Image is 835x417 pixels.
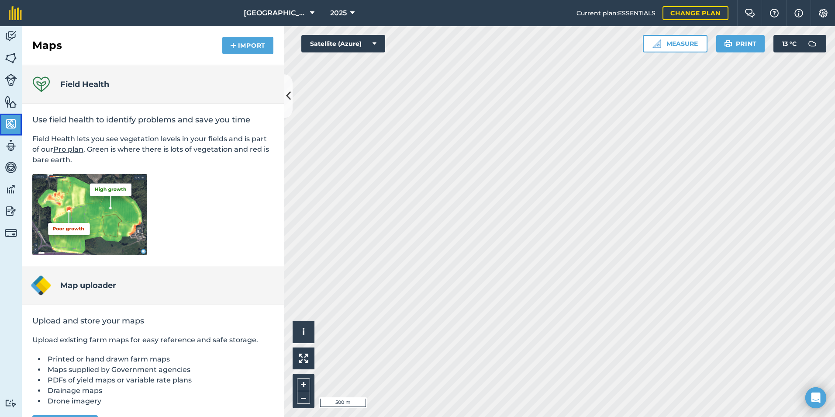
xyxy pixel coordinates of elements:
span: Current plan : ESSENTIALS [576,8,656,18]
p: Upload existing farm maps for easy reference and safe storage. [32,335,273,345]
li: Maps supplied by Government agencies [45,365,273,375]
img: Four arrows, one pointing top left, one top right, one bottom right and the last bottom left [299,354,308,363]
li: Drainage maps [45,386,273,396]
button: Print [716,35,765,52]
img: svg+xml;base64,PHN2ZyB4bWxucz0iaHR0cDovL3d3dy53My5vcmcvMjAwMC9zdmciIHdpZHRoPSI1NiIgaGVpZ2h0PSI2MC... [5,95,17,108]
button: – [297,391,310,404]
img: svg+xml;base64,PHN2ZyB4bWxucz0iaHR0cDovL3d3dy53My5vcmcvMjAwMC9zdmciIHdpZHRoPSIxOSIgaGVpZ2h0PSIyNC... [724,38,732,49]
h2: Maps [32,38,62,52]
button: Import [222,37,273,54]
img: A cog icon [818,9,828,17]
button: 13 °C [773,35,826,52]
a: Pro plan [53,145,83,153]
h2: Use field health to identify problems and save you time [32,115,273,125]
img: svg+xml;base64,PD94bWwgdmVyc2lvbj0iMS4wIiBlbmNvZGluZz0idXRmLTgiPz4KPCEtLSBHZW5lcmF0b3I6IEFkb2JlIE... [5,30,17,43]
img: svg+xml;base64,PD94bWwgdmVyc2lvbj0iMS4wIiBlbmNvZGluZz0idXRmLTgiPz4KPCEtLSBHZW5lcmF0b3I6IEFkb2JlIE... [5,205,17,218]
span: i [302,327,305,337]
img: svg+xml;base64,PD94bWwgdmVyc2lvbj0iMS4wIiBlbmNvZGluZz0idXRmLTgiPz4KPCEtLSBHZW5lcmF0b3I6IEFkb2JlIE... [5,74,17,86]
img: svg+xml;base64,PHN2ZyB4bWxucz0iaHR0cDovL3d3dy53My5vcmcvMjAwMC9zdmciIHdpZHRoPSIxNCIgaGVpZ2h0PSIyNC... [230,40,236,51]
h4: Map uploader [60,279,116,292]
li: Drone imagery [45,396,273,407]
button: Measure [643,35,707,52]
span: [GEOGRAPHIC_DATA] [244,8,307,18]
img: Map uploader logo [31,275,52,296]
h4: Field Health [60,78,109,90]
div: Open Intercom Messenger [805,387,826,408]
button: + [297,378,310,391]
img: svg+xml;base64,PD94bWwgdmVyc2lvbj0iMS4wIiBlbmNvZGluZz0idXRmLTgiPz4KPCEtLSBHZW5lcmF0b3I6IEFkb2JlIE... [5,183,17,196]
img: svg+xml;base64,PHN2ZyB4bWxucz0iaHR0cDovL3d3dy53My5vcmcvMjAwMC9zdmciIHdpZHRoPSI1NiIgaGVpZ2h0PSI2MC... [5,52,17,65]
img: A question mark icon [769,9,780,17]
img: svg+xml;base64,PHN2ZyB4bWxucz0iaHR0cDovL3d3dy53My5vcmcvMjAwMC9zdmciIHdpZHRoPSIxNyIgaGVpZ2h0PSIxNy... [794,8,803,18]
span: 2025 [330,8,347,18]
img: Two speech bubbles overlapping with the left bubble in the forefront [745,9,755,17]
p: Field Health lets you see vegetation levels in your fields and is part of our . Green is where th... [32,134,273,165]
img: fieldmargin Logo [9,6,22,20]
button: i [293,321,314,343]
img: svg+xml;base64,PD94bWwgdmVyc2lvbj0iMS4wIiBlbmNvZGluZz0idXRmLTgiPz4KPCEtLSBHZW5lcmF0b3I6IEFkb2JlIE... [5,399,17,407]
li: Printed or hand drawn farm maps [45,354,273,365]
img: svg+xml;base64,PD94bWwgdmVyc2lvbj0iMS4wIiBlbmNvZGluZz0idXRmLTgiPz4KPCEtLSBHZW5lcmF0b3I6IEFkb2JlIE... [5,227,17,239]
img: Ruler icon [652,39,661,48]
span: 13 ° C [782,35,797,52]
img: svg+xml;base64,PD94bWwgdmVyc2lvbj0iMS4wIiBlbmNvZGluZz0idXRmLTgiPz4KPCEtLSBHZW5lcmF0b3I6IEFkb2JlIE... [5,139,17,152]
a: Change plan [662,6,728,20]
h2: Upload and store your maps [32,316,273,326]
button: Satellite (Azure) [301,35,385,52]
img: svg+xml;base64,PHN2ZyB4bWxucz0iaHR0cDovL3d3dy53My5vcmcvMjAwMC9zdmciIHdpZHRoPSI1NiIgaGVpZ2h0PSI2MC... [5,117,17,130]
img: svg+xml;base64,PD94bWwgdmVyc2lvbj0iMS4wIiBlbmNvZGluZz0idXRmLTgiPz4KPCEtLSBHZW5lcmF0b3I6IEFkb2JlIE... [804,35,821,52]
li: PDFs of yield maps or variable rate plans [45,375,273,386]
img: svg+xml;base64,PD94bWwgdmVyc2lvbj0iMS4wIiBlbmNvZGluZz0idXRmLTgiPz4KPCEtLSBHZW5lcmF0b3I6IEFkb2JlIE... [5,161,17,174]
